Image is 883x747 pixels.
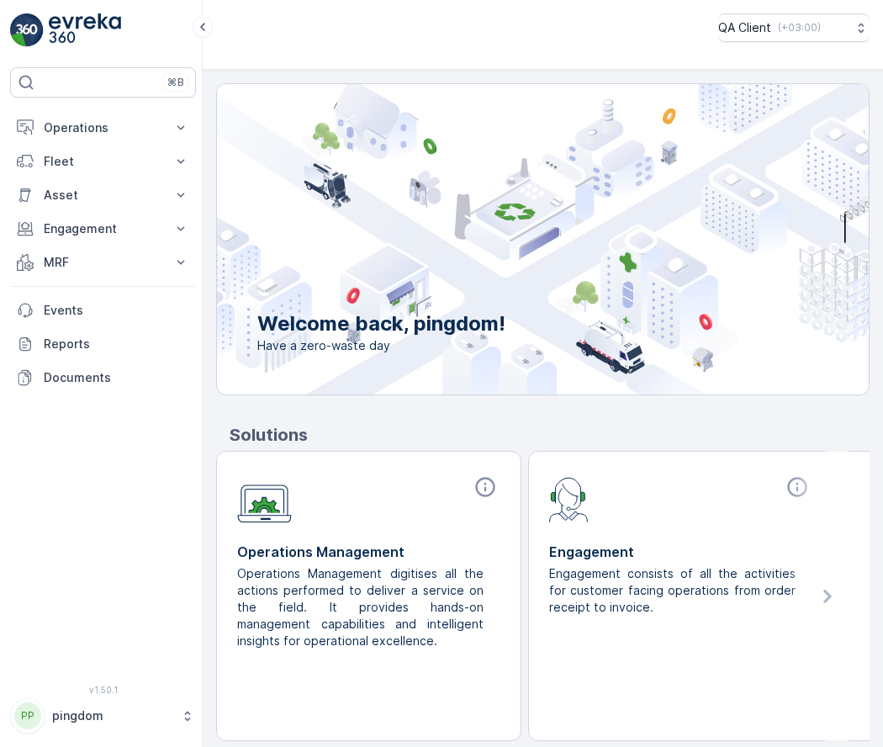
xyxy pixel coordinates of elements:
p: Engagement [44,220,162,237]
button: Engagement [10,212,196,246]
p: Welcome back, pingdom! [257,310,505,337]
p: Engagement consists of all the activities for customer facing operations from order receipt to in... [549,565,799,616]
p: ⌘B [167,76,184,89]
p: Operations Management [237,542,500,562]
img: module-icon [237,475,292,523]
p: QA Client [718,19,771,36]
img: logo [10,13,44,47]
p: Reports [44,336,189,352]
span: Have a zero-waste day [257,337,505,354]
p: MRF [44,254,162,271]
span: v 1.50.1 [10,685,196,695]
button: QA Client(+03:00) [718,13,870,42]
p: Documents [44,369,189,386]
p: Solutions [230,422,870,448]
img: module-icon [549,475,589,522]
p: Events [44,302,189,319]
p: ( +03:00 ) [778,21,821,34]
button: Operations [10,111,196,145]
p: Asset [44,187,162,204]
p: Engagement [549,542,812,562]
p: pingdom [52,707,172,724]
a: Events [10,294,196,327]
button: MRF [10,246,196,279]
a: Reports [10,327,196,361]
div: PP [14,702,41,729]
button: PPpingdom [10,698,196,734]
button: Fleet [10,145,196,178]
p: Operations Management digitises all the actions performed to deliver a service on the field. It p... [237,565,487,649]
img: city illustration [141,84,869,395]
img: logo_light-DOdMpM7g.png [49,13,121,47]
a: Documents [10,361,196,395]
p: Fleet [44,153,162,170]
p: Operations [44,119,162,136]
button: Asset [10,178,196,212]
